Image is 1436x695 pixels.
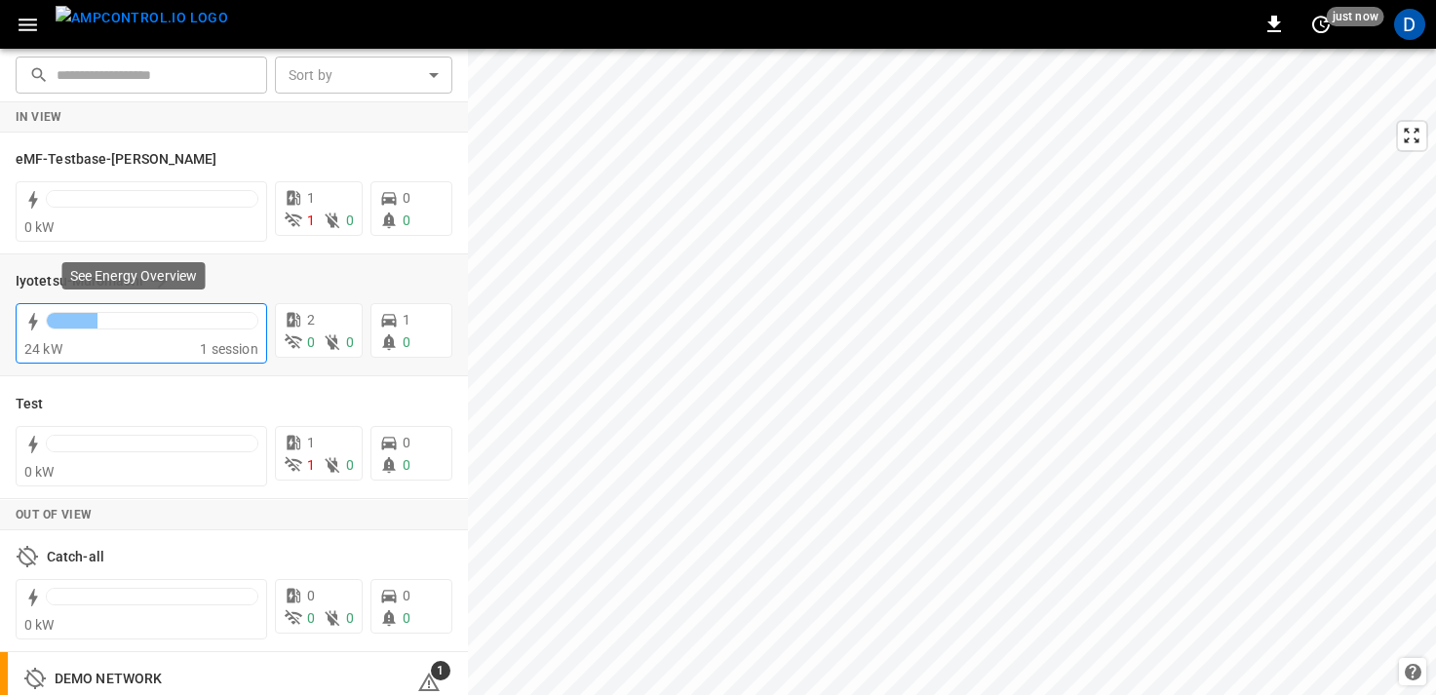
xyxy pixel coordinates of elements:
[1327,7,1384,26] span: just now
[403,435,410,450] span: 0
[24,341,62,357] span: 24 kW
[47,547,104,568] h6: Catch-all
[403,312,410,328] span: 1
[16,394,43,415] h6: Test
[307,457,315,473] span: 1
[346,334,354,350] span: 0
[24,219,55,235] span: 0 kW
[70,266,198,286] p: See Energy Overview
[200,341,257,357] span: 1 session
[307,190,315,206] span: 1
[16,149,217,171] h6: eMF-Testbase-Musashimurayama
[403,610,410,626] span: 0
[403,588,410,603] span: 0
[1394,9,1425,40] div: profile-icon
[16,508,92,521] strong: Out of View
[1305,9,1337,40] button: set refresh interval
[468,49,1436,695] canvas: Map
[346,212,354,228] span: 0
[307,334,315,350] span: 0
[346,457,354,473] span: 0
[56,6,228,30] img: ampcontrol.io logo
[16,110,62,124] strong: In View
[403,334,410,350] span: 0
[55,669,162,690] h6: DEMO NETWORK
[16,271,143,292] h6: Iyotetsu-Muromachi
[307,435,315,450] span: 1
[307,610,315,626] span: 0
[307,588,315,603] span: 0
[431,661,450,680] span: 1
[403,212,410,228] span: 0
[307,212,315,228] span: 1
[24,617,55,633] span: 0 kW
[403,190,410,206] span: 0
[24,464,55,480] span: 0 kW
[307,312,315,328] span: 2
[403,457,410,473] span: 0
[346,610,354,626] span: 0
